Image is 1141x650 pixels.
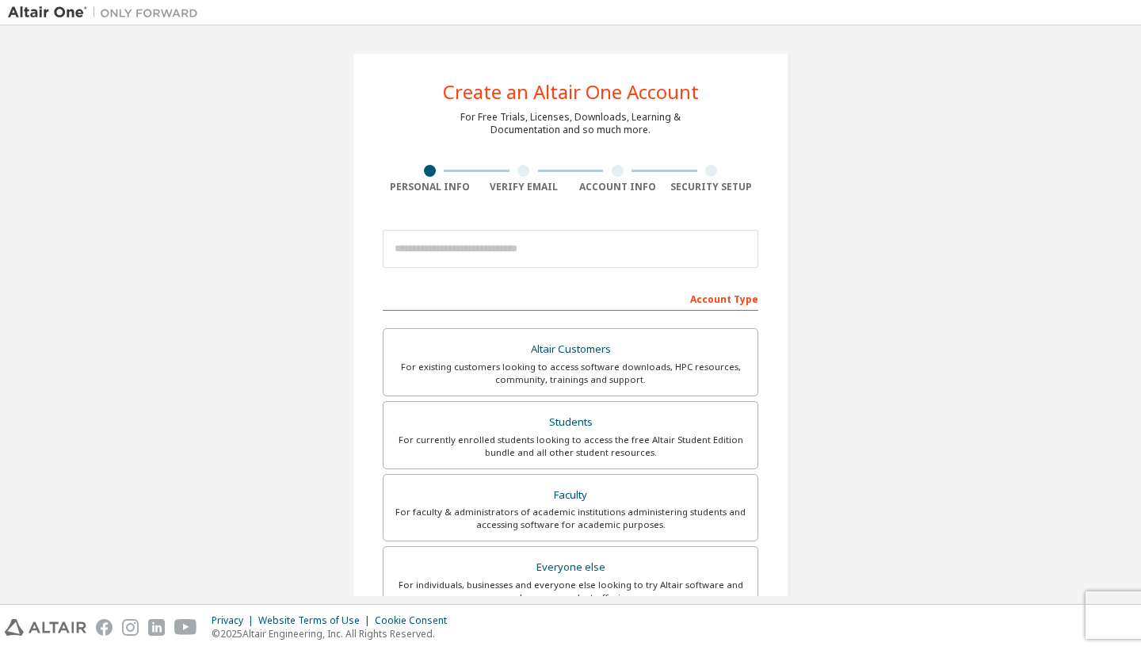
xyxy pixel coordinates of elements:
[460,111,681,136] div: For Free Trials, Licenses, Downloads, Learning & Documentation and so much more.
[393,506,748,531] div: For faculty & administrators of academic institutions administering students and accessing softwa...
[393,556,748,579] div: Everyone else
[477,181,571,193] div: Verify Email
[393,338,748,361] div: Altair Customers
[393,361,748,386] div: For existing customers looking to access software downloads, HPC resources, community, trainings ...
[8,5,206,21] img: Altair One
[393,411,748,434] div: Students
[96,619,113,636] img: facebook.svg
[5,619,86,636] img: altair_logo.svg
[212,614,258,627] div: Privacy
[393,484,748,507] div: Faculty
[122,619,139,636] img: instagram.svg
[375,614,456,627] div: Cookie Consent
[393,579,748,604] div: For individuals, businesses and everyone else looking to try Altair software and explore our prod...
[383,181,477,193] div: Personal Info
[443,82,699,101] div: Create an Altair One Account
[383,285,758,311] div: Account Type
[393,434,748,459] div: For currently enrolled students looking to access the free Altair Student Edition bundle and all ...
[148,619,165,636] img: linkedin.svg
[174,619,197,636] img: youtube.svg
[570,181,665,193] div: Account Info
[258,614,375,627] div: Website Terms of Use
[212,627,456,640] p: © 2025 Altair Engineering, Inc. All Rights Reserved.
[665,181,759,193] div: Security Setup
